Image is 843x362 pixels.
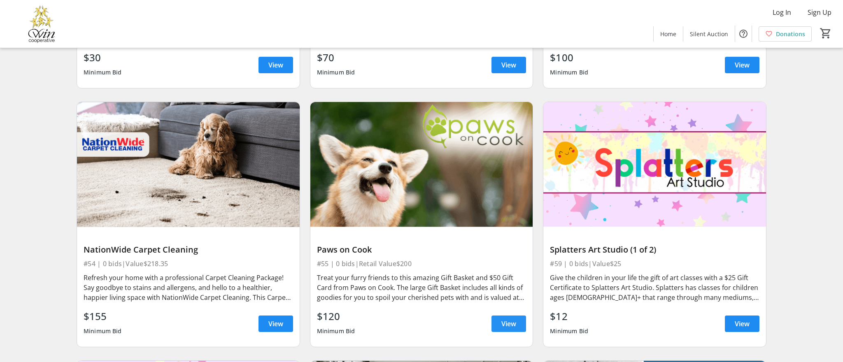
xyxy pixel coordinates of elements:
[766,6,798,19] button: Log In
[501,60,516,70] span: View
[801,6,838,19] button: Sign Up
[818,26,833,41] button: Cart
[550,50,588,65] div: $100
[550,324,588,339] div: Minimum Bid
[5,3,78,44] img: Victoria Women In Need Community Cooperative's Logo
[550,245,759,255] div: Splatters Art Studio (1 of 2)
[550,273,759,302] div: Give the children in your life the gift of art classes with a $25 Gift Certificate to Splatters A...
[543,102,766,227] img: Splatters Art Studio (1 of 2)
[491,57,526,73] a: View
[268,60,283,70] span: View
[550,258,759,269] div: #59 | 0 bids | Value $25
[491,316,526,332] a: View
[725,316,759,332] a: View
[317,245,526,255] div: Paws on Cook
[735,60,750,70] span: View
[773,7,791,17] span: Log In
[654,26,683,42] a: Home
[776,30,805,38] span: Donations
[317,258,526,269] div: #55 | 0 bids | Retail Value $200
[725,57,759,73] a: View
[317,309,355,324] div: $120
[310,102,533,227] img: Paws on Cook
[84,324,122,339] div: Minimum Bid
[759,26,812,42] a: Donations
[501,319,516,329] span: View
[77,102,300,227] img: NationWide Carpet Cleaning
[550,65,588,80] div: Minimum Bid
[84,258,293,269] div: #54 | 0 bids | Value $218.35
[317,324,355,339] div: Minimum Bid
[735,26,752,42] button: Help
[550,309,588,324] div: $12
[317,50,355,65] div: $70
[258,57,293,73] a: View
[683,26,735,42] a: Silent Auction
[317,65,355,80] div: Minimum Bid
[84,50,122,65] div: $30
[735,319,750,329] span: View
[268,319,283,329] span: View
[84,273,293,302] div: Refresh your home with a professional Carpet Cleaning Package! Say goodbye to stains and allergen...
[84,65,122,80] div: Minimum Bid
[317,273,526,302] div: Treat your furry friends to this amazing Gift Basket and $50 Gift Card from Paws on Cook. The lar...
[660,30,676,38] span: Home
[258,316,293,332] a: View
[84,309,122,324] div: $155
[808,7,831,17] span: Sign Up
[84,245,293,255] div: NationWide Carpet Cleaning
[690,30,728,38] span: Silent Auction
